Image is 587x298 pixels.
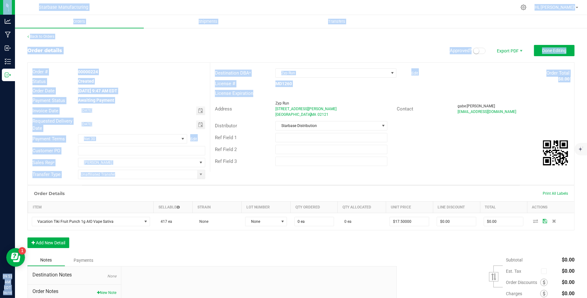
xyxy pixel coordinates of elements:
th: Line Discount [433,202,480,213]
strong: $0.00 [558,76,570,81]
span: Zyp Run [275,101,289,105]
span: Delete Order Detail [550,219,559,223]
span: Starbase Manufacturing [39,5,88,10]
qrcode: 00000224 [543,140,568,165]
span: Est. Tax [506,269,539,274]
iframe: Resource center [6,248,25,267]
strong: [DATE] 9:47 AM EDT [78,88,117,93]
th: Sellable [154,202,193,213]
strong: Created [78,79,94,84]
li: Export PDF [490,45,528,56]
inline-svg: Inventory [5,58,11,65]
span: [GEOGRAPHIC_DATA] [275,112,311,117]
span: Save Order Detail [540,219,550,223]
span: Invoice Date [32,108,58,114]
span: License # [215,81,235,86]
span: Toggle calendar [196,120,205,129]
span: 02121 [318,112,328,117]
span: Charges [506,291,540,296]
span: Ref Field 1 [215,135,237,140]
a: Edit [190,137,197,141]
th: Qty Ordered [291,202,338,213]
span: Status [32,79,46,84]
span: Net 30 [78,134,179,143]
span: Order Notes [32,288,116,295]
span: Sales Rep [32,160,53,165]
span: Ref Field 3 [215,159,237,164]
a: Orders [15,15,144,28]
button: Add New Detail [27,237,69,248]
th: Lot Number [241,202,290,213]
th: Unit Price [386,202,433,213]
img: Scan me! [543,140,568,165]
span: 0 ea [342,219,352,224]
span: Transfer Type [32,172,61,177]
span: License Expiration [215,90,253,96]
span: Print All Labels [543,191,568,196]
th: Qty Allocated [338,202,386,213]
span: gabe [458,104,466,108]
p: 09/19 [3,291,12,295]
span: Approved? [450,48,472,53]
input: 0 [390,217,429,226]
th: Strain [192,202,241,213]
span: $0.00 [562,279,575,285]
span: Contact [397,106,413,112]
span: [EMAIL_ADDRESS][DOMAIN_NAME] [458,110,516,114]
th: Total [480,202,527,213]
span: Customer PO [32,148,60,154]
span: Shipments [190,19,226,24]
span: Distributor [215,123,237,129]
span: Starbase Distribution [276,121,379,130]
span: Requested Delivery Date [32,118,72,131]
iframe: Resource center unread badge [18,247,26,255]
span: [PERSON_NAME] [467,104,495,108]
span: Vacation Tiki Fruit Punch 1g AIO Vape Sativa [32,217,142,226]
input: 0 [437,217,476,226]
strong: MD1260 [275,81,292,86]
a: Back to Orders [27,34,54,39]
span: Zyp Run [276,69,388,77]
div: Payments [65,255,102,266]
h1: Order Details [34,191,65,196]
a: Shipments [144,15,273,28]
strong: Awaiting Payment [78,98,114,103]
inline-svg: Outbound [5,72,11,78]
span: [STREET_ADDRESS][PERSON_NAME] [275,107,337,111]
button: Done Editing [534,45,575,56]
span: $0.00 [562,268,575,274]
a: Edit [411,71,418,76]
strong: 00000224 [78,69,98,74]
span: Transfers [320,19,354,24]
span: Hi, [PERSON_NAME]! [535,5,575,10]
span: Order Total [546,70,570,76]
span: Order Discounts [506,280,540,285]
span: Payment Status [32,98,65,103]
th: Item [28,202,154,213]
span: None [245,217,279,226]
th: Actions [527,202,574,213]
div: Manage settings [520,4,527,10]
span: Orders [65,19,94,24]
input: 0 [295,217,334,226]
span: Destination Notes [32,271,116,279]
button: New Note [97,290,116,296]
span: Order # [32,69,48,75]
span: [PERSON_NAME] [78,158,197,167]
span: Destination DBA [215,70,249,76]
span: Address [215,106,232,112]
span: Payment Terms [32,136,65,142]
span: Ref Field 2 [215,147,237,152]
inline-svg: Analytics [5,18,11,24]
input: 0 [484,217,523,226]
span: None [196,219,208,224]
a: Transfers [272,15,401,28]
div: Order details [27,47,62,54]
span: $0.00 [562,291,575,296]
p: 09:53 AM EDT [3,274,12,291]
inline-svg: Manufacturing [5,32,11,38]
span: Done Editing [542,48,566,53]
